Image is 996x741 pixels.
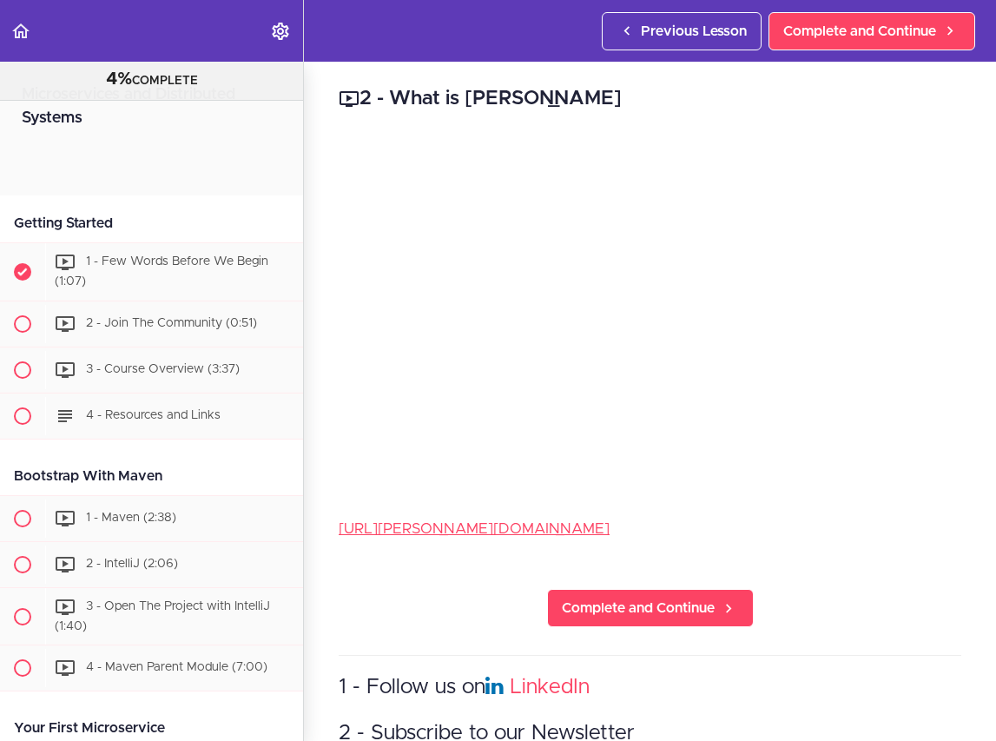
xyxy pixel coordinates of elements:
[339,140,961,490] iframe: Video Player
[86,512,176,524] span: 1 - Maven (2:38)
[10,21,31,42] svg: Back to course curriculum
[270,21,291,42] svg: Settings Menu
[339,673,961,702] h3: 1 - Follow us on
[641,21,747,42] span: Previous Lesson
[510,677,590,698] a: LinkedIn
[55,255,268,288] span: 1 - Few Words Before We Begin (1:07)
[22,69,281,91] div: COMPLETE
[547,589,754,627] a: Complete and Continue
[783,21,936,42] span: Complete and Continue
[86,409,221,421] span: 4 - Resources and Links
[106,70,132,88] span: 4%
[768,12,975,50] a: Complete and Continue
[602,12,762,50] a: Previous Lesson
[86,363,240,375] span: 3 - Course Overview (3:37)
[562,598,715,619] span: Complete and Continue
[339,521,610,536] a: [URL][PERSON_NAME][DOMAIN_NAME]
[86,662,267,674] span: 4 - Maven Parent Module (7:00)
[86,317,257,329] span: 2 - Join The Community (0:51)
[55,600,270,632] span: 3 - Open The Project with IntelliJ (1:40)
[339,84,961,114] h2: 2 - What is [PERSON_NAME]
[86,558,178,570] span: 2 - IntelliJ (2:06)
